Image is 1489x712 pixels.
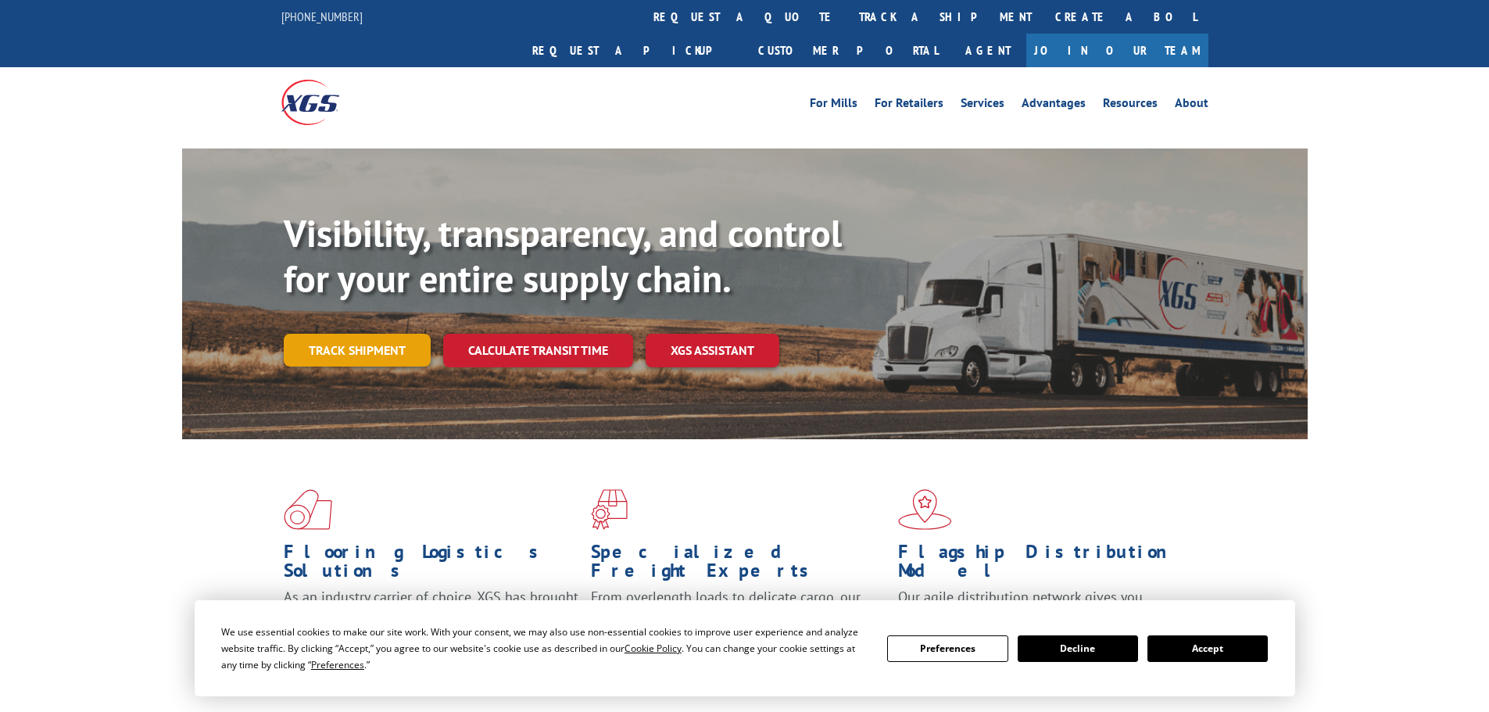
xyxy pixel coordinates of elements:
[625,642,682,655] span: Cookie Policy
[1026,34,1208,67] a: Join Our Team
[898,542,1194,588] h1: Flagship Distribution Model
[284,588,578,643] span: As an industry carrier of choice, XGS has brought innovation and dedication to flooring logistics...
[591,489,628,530] img: xgs-icon-focused-on-flooring-red
[195,600,1295,696] div: Cookie Consent Prompt
[875,97,943,114] a: For Retailers
[443,334,633,367] a: Calculate transit time
[898,489,952,530] img: xgs-icon-flagship-distribution-model-red
[887,635,1008,662] button: Preferences
[591,588,886,657] p: From overlength loads to delicate cargo, our experienced staff knows the best way to move your fr...
[281,9,363,24] a: [PHONE_NUMBER]
[1103,97,1158,114] a: Resources
[221,624,868,673] div: We use essential cookies to make our site work. With your consent, we may also use non-essential ...
[746,34,950,67] a: Customer Portal
[810,97,857,114] a: For Mills
[284,209,842,302] b: Visibility, transparency, and control for your entire supply chain.
[284,334,431,367] a: Track shipment
[284,542,579,588] h1: Flooring Logistics Solutions
[898,588,1186,624] span: Our agile distribution network gives you nationwide inventory management on demand.
[961,97,1004,114] a: Services
[1175,97,1208,114] a: About
[591,542,886,588] h1: Specialized Freight Experts
[521,34,746,67] a: Request a pickup
[1147,635,1268,662] button: Accept
[311,658,364,671] span: Preferences
[1018,635,1138,662] button: Decline
[284,489,332,530] img: xgs-icon-total-supply-chain-intelligence-red
[950,34,1026,67] a: Agent
[646,334,779,367] a: XGS ASSISTANT
[1022,97,1086,114] a: Advantages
